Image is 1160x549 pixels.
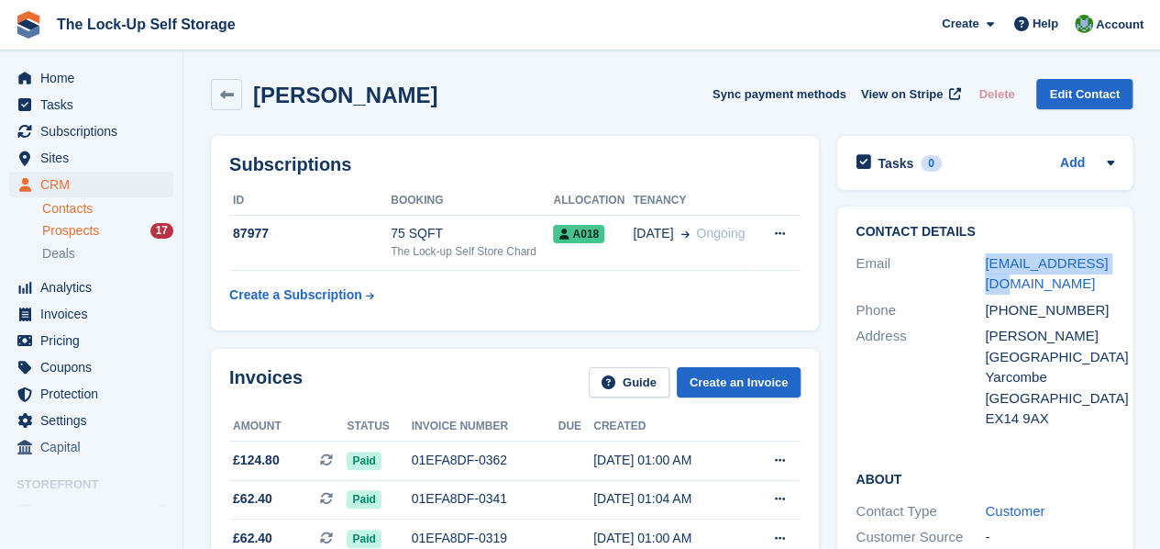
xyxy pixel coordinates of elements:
[9,274,173,300] a: menu
[9,65,173,91] a: menu
[40,274,150,300] span: Analytics
[40,301,150,327] span: Invoices
[233,489,272,509] span: £62.40
[229,186,391,216] th: ID
[553,225,604,243] span: A018
[971,79,1022,109] button: Delete
[9,118,173,144] a: menu
[856,300,985,321] div: Phone
[856,527,985,548] div: Customer Source
[856,326,985,430] div: Address
[856,501,985,522] div: Contact Type
[347,452,381,470] span: Paid
[985,367,1114,388] div: Yarcombe
[1033,15,1058,33] span: Help
[558,412,593,442] th: Due
[412,451,558,470] div: 01EFA8DF-0362
[9,301,173,327] a: menu
[17,476,182,494] span: Storefront
[985,388,1114,409] div: [GEOGRAPHIC_DATA]
[985,527,1114,548] div: -
[40,65,150,91] span: Home
[985,409,1114,430] div: EX14 9AX
[985,326,1114,367] div: [PERSON_NAME][GEOGRAPHIC_DATA]
[412,412,558,442] th: Invoice number
[150,223,173,239] div: 17
[42,222,99,240] span: Prospects
[985,300,1114,321] div: [PHONE_NUMBER]
[40,434,150,460] span: Capital
[347,490,381,509] span: Paid
[42,200,173,218] a: Contacts
[233,529,272,548] span: £62.40
[40,381,150,407] span: Protection
[40,172,150,197] span: CRM
[347,412,411,442] th: Status
[253,83,437,107] h2: [PERSON_NAME]
[593,451,743,470] div: [DATE] 01:00 AM
[1060,153,1085,174] a: Add
[9,499,173,524] a: menu
[856,253,985,295] div: Email
[9,434,173,460] a: menu
[391,243,553,260] div: The Lock-up Self Store Chard
[633,186,757,216] th: Tenancy
[40,145,150,171] span: Sites
[40,354,150,380] span: Coupons
[713,79,846,109] button: Sync payment methods
[229,278,374,312] a: Create a Subscription
[593,529,743,548] div: [DATE] 01:00 AM
[391,224,553,243] div: 75 SQFT
[391,186,553,216] th: Booking
[233,451,280,470] span: £124.80
[412,489,558,509] div: 01EFA8DF-0341
[40,328,150,353] span: Pricing
[412,529,558,548] div: 01EFA8DF-0319
[553,186,633,216] th: Allocation
[9,381,173,407] a: menu
[1036,79,1132,109] a: Edit Contact
[9,172,173,197] a: menu
[40,118,150,144] span: Subscriptions
[40,92,150,118] span: Tasks
[9,145,173,171] a: menu
[40,499,150,524] span: Booking Portal
[9,354,173,380] a: menu
[42,221,173,241] a: Prospects 17
[593,412,743,442] th: Created
[40,408,150,433] span: Settings
[9,92,173,118] a: menu
[856,469,1114,487] h2: About
[42,244,173,263] a: Deals
[985,503,1044,519] a: Customer
[1096,16,1143,34] span: Account
[696,226,745,241] span: Ongoing
[229,367,303,398] h2: Invoices
[878,155,913,172] h2: Tasks
[229,154,801,175] h2: Subscriptions
[229,224,391,243] div: 87977
[229,412,347,442] th: Amount
[942,15,978,33] span: Create
[633,224,673,243] span: [DATE]
[229,286,362,305] div: Create a Subscription
[589,367,669,398] a: Guide
[985,255,1108,292] a: [EMAIL_ADDRESS][DOMAIN_NAME]
[861,85,943,104] span: View on Stripe
[151,500,173,522] a: Preview store
[15,11,42,39] img: stora-icon-8386f47178a22dfd0bd8f6a31ec36ba5ce8667c1dd55bd0f319d3a0aa187defe.svg
[593,489,743,509] div: [DATE] 01:04 AM
[856,225,1114,240] h2: Contact Details
[921,155,942,172] div: 0
[1075,15,1093,33] img: Andrew Beer
[50,9,243,39] a: The Lock-Up Self Storage
[854,79,965,109] a: View on Stripe
[42,245,75,263] span: Deals
[677,367,801,398] a: Create an Invoice
[9,328,173,353] a: menu
[9,408,173,433] a: menu
[347,530,381,548] span: Paid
